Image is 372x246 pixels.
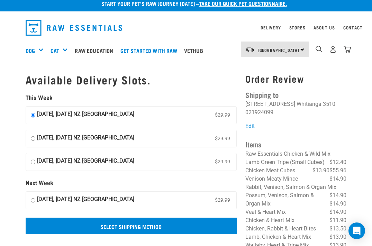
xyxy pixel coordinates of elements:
a: Dog [26,46,35,55]
span: $11.90 [329,216,346,225]
span: Raw Essentials Chicken & Wild Mix [245,151,330,157]
span: $29.99 [214,134,232,144]
a: Stores [289,26,306,29]
a: Edit [245,123,255,129]
a: Get started with Raw [119,37,182,64]
li: [STREET_ADDRESS] [245,101,295,107]
h5: Next Week [26,179,237,186]
a: Delivery [261,26,281,29]
span: $29.99 [214,110,232,120]
img: Raw Essentials Logo [26,20,123,36]
span: Possum, Venison, Salmon & Organ Mix [245,192,314,207]
span: $55.96 [329,166,346,175]
span: $14.90 [329,208,346,216]
input: [DATE], [DATE] NZ [GEOGRAPHIC_DATA] $29.99 [31,157,35,167]
span: [GEOGRAPHIC_DATA] [258,49,300,51]
img: home-icon@2x.png [344,46,351,53]
div: Open Intercom Messenger [348,222,365,239]
input: [DATE], [DATE] NZ [GEOGRAPHIC_DATA] $29.99 [31,134,35,144]
span: $12.40 [329,158,346,166]
li: 021924099 [245,109,273,116]
img: user.png [329,46,337,53]
h1: Available Delivery Slots. [26,73,237,86]
h4: Items [245,139,346,149]
span: $14.90 [329,200,346,208]
span: Chicken Meat Cubes [245,167,295,174]
span: Veal & Heart Mix [245,209,286,215]
span: Lamb, Chicken & Heart Mix [245,234,311,240]
li: Whitianga 3510 [297,101,335,107]
span: $29.99 [214,157,232,167]
span: Chicken, Rabbit & Heart Bites [245,225,316,232]
a: Vethub [182,37,208,64]
a: Raw Education [73,37,118,64]
strong: [DATE], [DATE] NZ [GEOGRAPHIC_DATA] [37,134,134,144]
span: Chicken & Heart Mix [245,217,294,224]
strong: [DATE], [DATE] NZ [GEOGRAPHIC_DATA] [37,157,134,167]
span: $14.90 [329,175,346,183]
h3: Order Review [245,73,346,84]
span: Rabbit, Venison, Salmon & Organ Mix [245,184,336,190]
a: Cat [51,46,59,55]
input: Select Shipping Method [26,218,237,234]
input: [DATE], [DATE] NZ [GEOGRAPHIC_DATA] $29.99 [31,195,35,206]
h4: Shipping to [245,89,346,100]
a: About Us [314,26,335,29]
span: $29.99 [214,195,232,206]
a: Contact [343,26,363,29]
strong: [DATE], [DATE] NZ [GEOGRAPHIC_DATA] [37,110,134,120]
nav: dropdown navigation [20,17,352,38]
span: $14.90 [329,191,346,200]
span: Lamb Green Tripe (Small Cubes) [245,159,325,165]
span: $13.90 [312,166,329,175]
input: [DATE], [DATE] NZ [GEOGRAPHIC_DATA] $29.99 [31,110,35,120]
img: home-icon-1@2x.png [316,46,322,52]
span: $13.90 [329,233,346,241]
span: Venison Meaty Mince [245,175,298,182]
img: van-moving.png [245,46,254,53]
strong: [DATE], [DATE] NZ [GEOGRAPHIC_DATA] [37,195,134,206]
h5: This Week [26,94,237,101]
span: $13.50 [329,225,346,233]
a: take our quick pet questionnaire. [199,2,287,5]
